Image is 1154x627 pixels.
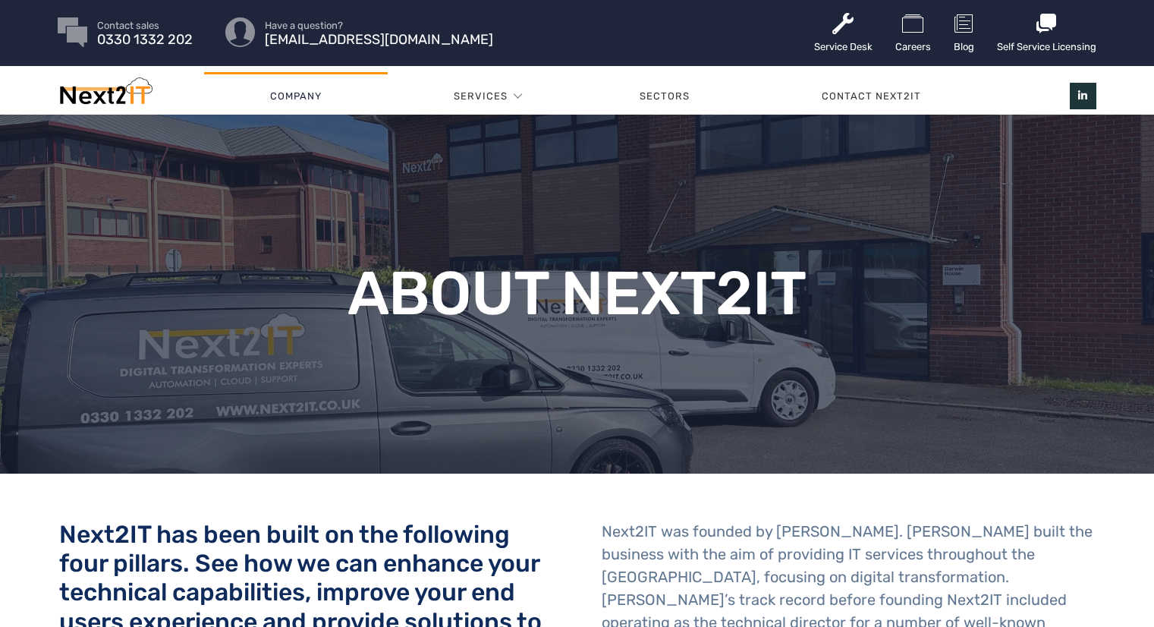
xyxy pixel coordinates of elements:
a: Company [204,74,388,119]
a: Have a question? [EMAIL_ADDRESS][DOMAIN_NAME] [265,20,493,45]
a: Services [454,74,508,119]
a: Sectors [574,74,756,119]
h1: About Next2IT [317,263,836,324]
span: Contact sales [97,20,193,30]
span: Have a question? [265,20,493,30]
a: Contact Next2IT [756,74,987,119]
span: 0330 1332 202 [97,35,193,45]
span: [EMAIL_ADDRESS][DOMAIN_NAME] [265,35,493,45]
a: Contact sales 0330 1332 202 [97,20,193,45]
img: Next2IT [58,77,153,112]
